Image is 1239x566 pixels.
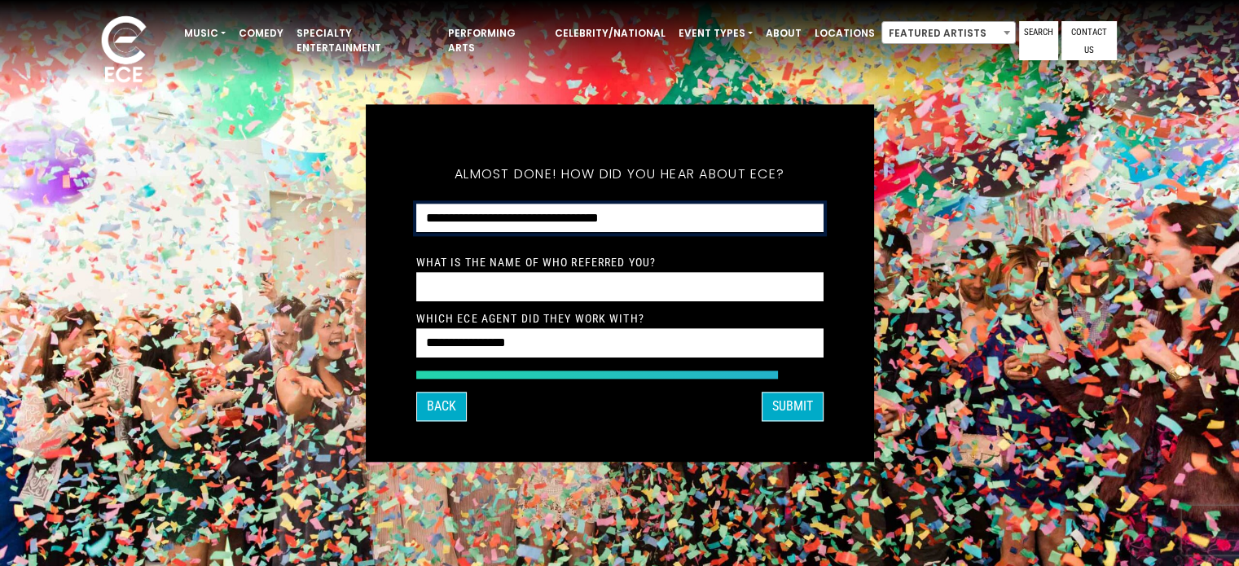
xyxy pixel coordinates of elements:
a: Contact Us [1061,21,1117,60]
a: Event Types [672,20,759,47]
label: What is the Name of Who Referred You? [416,256,656,270]
button: Back [416,392,467,421]
button: SUBMIT [762,392,824,421]
a: Search [1019,21,1058,60]
a: Specialty Entertainment [290,20,442,62]
a: Locations [808,20,881,47]
h5: Almost done! How did you hear about ECE? [416,145,824,204]
span: Featured Artists [882,22,1015,45]
label: Which ECE Agent Did They Work With? [416,312,644,327]
a: Comedy [232,20,290,47]
a: Music [178,20,232,47]
a: About [759,20,808,47]
a: Performing Arts [442,20,548,62]
span: Featured Artists [881,21,1016,44]
img: ece_new_logo_whitev2-1.png [83,11,165,90]
select: How did you hear about ECE [416,204,824,234]
a: Celebrity/National [548,20,672,47]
